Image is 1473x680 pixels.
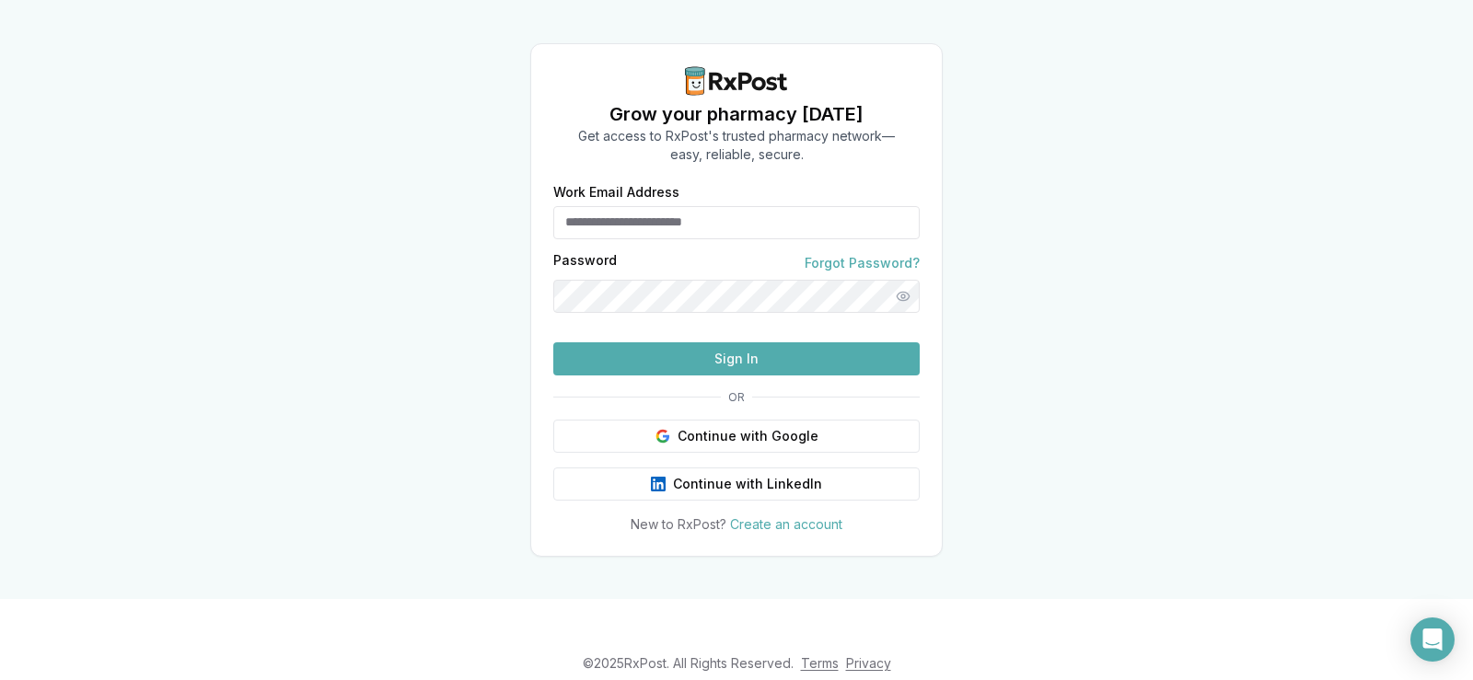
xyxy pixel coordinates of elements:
[553,254,617,272] label: Password
[887,280,920,313] button: Show password
[578,101,895,127] h1: Grow your pharmacy [DATE]
[631,516,726,532] span: New to RxPost?
[553,186,920,199] label: Work Email Address
[678,66,795,96] img: RxPost Logo
[655,429,670,444] img: Google
[805,254,920,272] a: Forgot Password?
[553,420,920,453] button: Continue with Google
[730,516,842,532] a: Create an account
[721,390,752,405] span: OR
[846,655,891,671] a: Privacy
[553,342,920,375] button: Sign In
[801,655,839,671] a: Terms
[578,127,895,164] p: Get access to RxPost's trusted pharmacy network— easy, reliable, secure.
[1410,617,1455,662] div: Open Intercom Messenger
[553,467,920,501] button: Continue with LinkedIn
[651,477,666,491] img: LinkedIn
